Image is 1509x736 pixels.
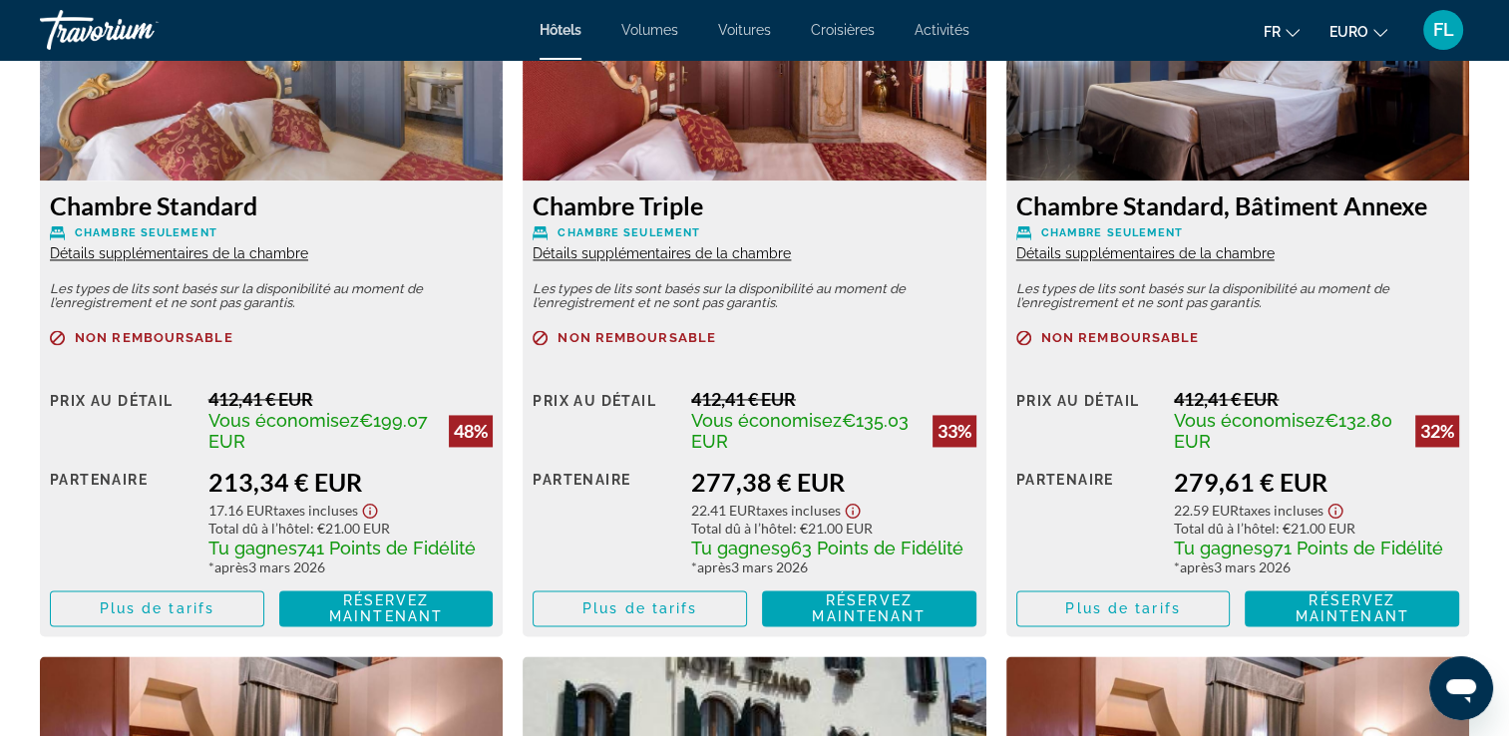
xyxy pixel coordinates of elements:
[691,467,845,497] font: 277,38 € EUR
[208,467,362,497] font: 213,34 € EUR
[208,410,428,452] span: €199.07 EUR
[1263,538,1443,558] span: 971 Points de Fidélité
[533,467,676,575] div: Partenaire
[279,590,494,626] button: Réservez maintenant
[691,520,793,537] span: Total dû à l’hôtel
[1016,388,1160,452] div: Prix au détail
[40,4,239,56] a: Travorium
[208,388,494,410] div: 412,41 € EUR
[1417,9,1469,51] button: Menu utilisateur
[718,22,771,38] a: Voitures
[1016,282,1459,310] p: Les types de lits sont basés sur la disponibilité au moment de l’enregistrement et ne sont pas ga...
[75,226,217,239] span: Chambre seulement
[1239,502,1323,519] span: Taxes incluses
[558,226,700,239] span: Chambre seulement
[1323,497,1347,520] button: Afficher l’avis de non-responsabilité sur les taxes et les frais
[558,331,716,344] span: Non remboursable
[208,520,494,537] div: : €21.00 EUR
[50,590,264,626] button: Plus de tarifs
[1174,520,1459,537] div: : €21.00 EUR
[50,190,257,220] font: Chambre Standard
[841,497,865,520] button: Afficher l’avis de non-responsabilité sur les taxes et les frais
[1429,656,1493,720] iframe: Bouton de lancement de la fenêtre de messagerie
[582,600,697,616] span: Plus de tarifs
[208,520,310,537] span: Total dû à l’hôtel
[621,22,678,38] a: Volumes
[811,22,875,38] a: Croisières
[756,502,841,519] span: Taxes incluses
[273,502,358,519] span: Taxes incluses
[1041,331,1200,344] span: Non remboursable
[691,502,756,519] span: 22.41 EUR
[697,558,731,575] span: après
[1264,17,1300,46] button: Changer la langue
[1041,226,1184,239] span: Chambre seulement
[1174,410,1392,452] span: €132.80 EUR
[208,538,297,558] span: Tu gagnes
[50,282,493,310] p: Les types de lits sont basés sur la disponibilité au moment de l’enregistrement et ne sont pas ga...
[50,245,308,261] span: Détails supplémentaires de la chambre
[1174,467,1327,497] font: 279,61 € EUR
[780,538,963,558] span: 963 Points de Fidélité
[1329,17,1387,46] button: Changer de devise
[915,22,969,38] a: Activités
[691,520,976,537] div: : €21.00 EUR
[1065,600,1180,616] span: Plus de tarifs
[1264,24,1281,40] span: Fr
[208,502,273,519] span: 17.16 EUR
[1016,190,1427,220] font: Chambre Standard, Bâtiment Annexe
[1016,245,1275,261] span: Détails supplémentaires de la chambre
[1016,590,1231,626] button: Plus de tarifs
[1174,410,1324,431] span: Vous économisez
[1329,24,1368,40] span: EURO
[1016,467,1160,575] div: Partenaire
[533,282,975,310] p: Les types de lits sont basés sur la disponibilité au moment de l’enregistrement et ne sont pas ga...
[533,190,703,220] font: Chambre Triple
[540,22,581,38] a: Hôtels
[691,410,909,452] span: €135.03 EUR
[533,590,747,626] button: Plus de tarifs
[214,558,325,575] font: 3 mars 2026
[75,331,233,344] span: Non remboursable
[691,410,842,431] span: Vous économisez
[697,558,808,575] font: 3 mars 2026
[208,410,359,431] span: Vous économisez
[1433,20,1454,40] span: FL
[1180,558,1214,575] span: après
[1174,502,1239,519] span: 22.59 EUR
[297,538,476,558] span: 741 Points de Fidélité
[1174,388,1459,410] div: 412,41 € EUR
[1415,415,1459,447] div: 32%
[533,388,676,452] div: Prix au détail
[1245,590,1459,626] button: Réservez maintenant
[691,538,780,558] span: Tu gagnes
[329,592,443,624] span: Réservez maintenant
[933,415,976,447] div: 33%
[50,388,193,452] div: Prix au détail
[762,590,976,626] button: Réservez maintenant
[50,467,193,575] div: Partenaire
[533,245,791,261] span: Détails supplémentaires de la chambre
[1180,558,1291,575] font: 3 mars 2026
[691,388,976,410] div: 412,41 € EUR
[214,558,248,575] span: après
[1296,592,1409,624] span: Réservez maintenant
[812,592,926,624] span: Réservez maintenant
[358,497,382,520] button: Afficher l’avis de non-responsabilité sur les taxes et les frais
[1174,538,1263,558] span: Tu gagnes
[449,415,493,447] div: 48%
[100,600,214,616] span: Plus de tarifs
[1174,520,1276,537] span: Total dû à l’hôtel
